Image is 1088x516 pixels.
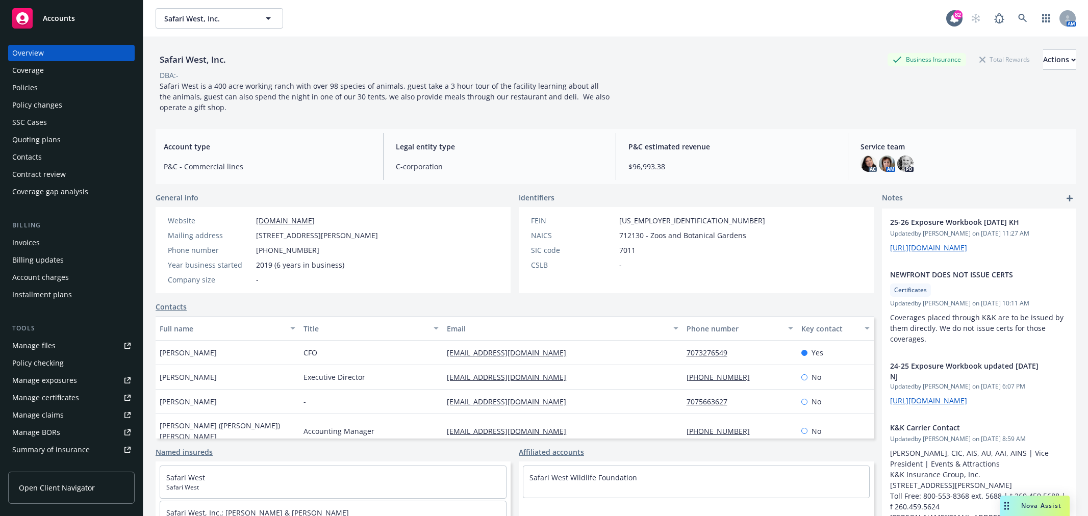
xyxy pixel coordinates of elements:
[529,473,637,482] a: Safari West Wildlife Foundation
[989,8,1009,29] a: Report a Bug
[12,132,61,148] div: Quoting plans
[879,156,895,172] img: photo
[1013,8,1033,29] a: Search
[12,80,38,96] div: Policies
[12,355,64,371] div: Policy checking
[12,424,60,441] div: Manage BORs
[890,313,1066,344] span: Coverages placed through K&K are to be issued by them directly. We do not issue certs for those c...
[8,355,135,371] a: Policy checking
[166,473,205,482] a: Safari West
[168,260,252,270] div: Year business started
[682,316,797,341] button: Phone number
[12,407,64,423] div: Manage claims
[396,141,603,152] span: Legal entity type
[8,323,135,333] div: Tools
[8,97,135,113] a: Policy changes
[156,53,230,66] div: Safari West, Inc.
[299,316,443,341] button: Title
[1043,50,1076,69] div: Actions
[168,274,252,285] div: Company size
[519,447,584,457] a: Affiliated accounts
[303,396,306,407] span: -
[303,372,365,382] span: Executive Director
[12,149,42,165] div: Contacts
[12,269,69,286] div: Account charges
[619,245,636,255] span: 7011
[160,347,217,358] span: [PERSON_NAME]
[8,338,135,354] a: Manage files
[164,13,252,24] span: Safari West, Inc.
[8,442,135,458] a: Summary of insurance
[531,215,615,226] div: FEIN
[12,338,56,354] div: Manage files
[8,407,135,423] a: Manage claims
[812,347,823,358] span: Yes
[8,114,135,131] a: SSC Cases
[447,372,574,382] a: [EMAIL_ADDRESS][DOMAIN_NAME]
[8,45,135,61] a: Overview
[8,80,135,96] a: Policies
[890,360,1041,382] span: 24-25 Exposure Workbook updated [DATE] NJ
[687,348,736,357] a: 7073276549
[1021,501,1061,510] span: Nova Assist
[628,161,836,172] span: $96,993.38
[890,434,1068,444] span: Updated by [PERSON_NAME] on [DATE] 8:59 AM
[619,215,765,226] span: [US_EMPLOYER_IDENTIFICATION_NUMBER]
[890,299,1068,308] span: Updated by [PERSON_NAME] on [DATE] 10:11 AM
[160,70,179,81] div: DBA: -
[882,192,903,204] span: Notes
[447,323,667,334] div: Email
[531,230,615,241] div: NAICS
[12,62,44,79] div: Coverage
[687,397,736,406] a: 7075663627
[12,166,66,183] div: Contract review
[8,424,135,441] a: Manage BORs
[168,245,252,255] div: Phone number
[1043,49,1076,70] button: Actions
[303,347,317,358] span: CFO
[12,372,77,389] div: Manage exposures
[168,230,252,241] div: Mailing address
[890,382,1068,391] span: Updated by [PERSON_NAME] on [DATE] 6:07 PM
[519,192,554,203] span: Identifiers
[447,426,574,436] a: [EMAIL_ADDRESS][DOMAIN_NAME]
[797,316,874,341] button: Key contact
[256,245,319,255] span: [PHONE_NUMBER]
[801,323,858,334] div: Key contact
[1036,8,1056,29] a: Switch app
[12,442,90,458] div: Summary of insurance
[156,8,283,29] button: Safari West, Inc.
[12,287,72,303] div: Installment plans
[8,62,135,79] a: Coverage
[861,156,877,172] img: photo
[619,230,746,241] span: 712130 - Zoos and Botanical Gardens
[156,301,187,312] a: Contacts
[8,220,135,230] div: Billing
[966,8,986,29] a: Start snowing
[160,420,295,442] span: [PERSON_NAME] ([PERSON_NAME]) [PERSON_NAME]
[8,184,135,200] a: Coverage gap analysis
[8,287,135,303] a: Installment plans
[882,209,1076,261] div: 25-26 Exposure Workbook [DATE] KHUpdatedby [PERSON_NAME] on [DATE] 11:27 AM[URL][DOMAIN_NAME]
[8,235,135,251] a: Invoices
[160,81,612,112] span: Safari West is a 400 acre working ranch with over 98 species of animals, guest take a 3 hour tour...
[531,260,615,270] div: CSLB
[1000,496,1013,516] div: Drag to move
[12,252,64,268] div: Billing updates
[164,141,371,152] span: Account type
[8,390,135,406] a: Manage certificates
[447,348,574,357] a: [EMAIL_ADDRESS][DOMAIN_NAME]
[894,286,927,295] span: Certificates
[531,245,615,255] div: SIC code
[897,156,914,172] img: photo
[256,230,378,241] span: [STREET_ADDRESS][PERSON_NAME]
[160,396,217,407] span: [PERSON_NAME]
[43,14,75,22] span: Accounts
[256,274,259,285] span: -
[12,235,40,251] div: Invoices
[12,184,88,200] div: Coverage gap analysis
[8,4,135,33] a: Accounts
[160,323,284,334] div: Full name
[687,372,758,382] a: [PHONE_NUMBER]
[166,483,500,492] span: Safari West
